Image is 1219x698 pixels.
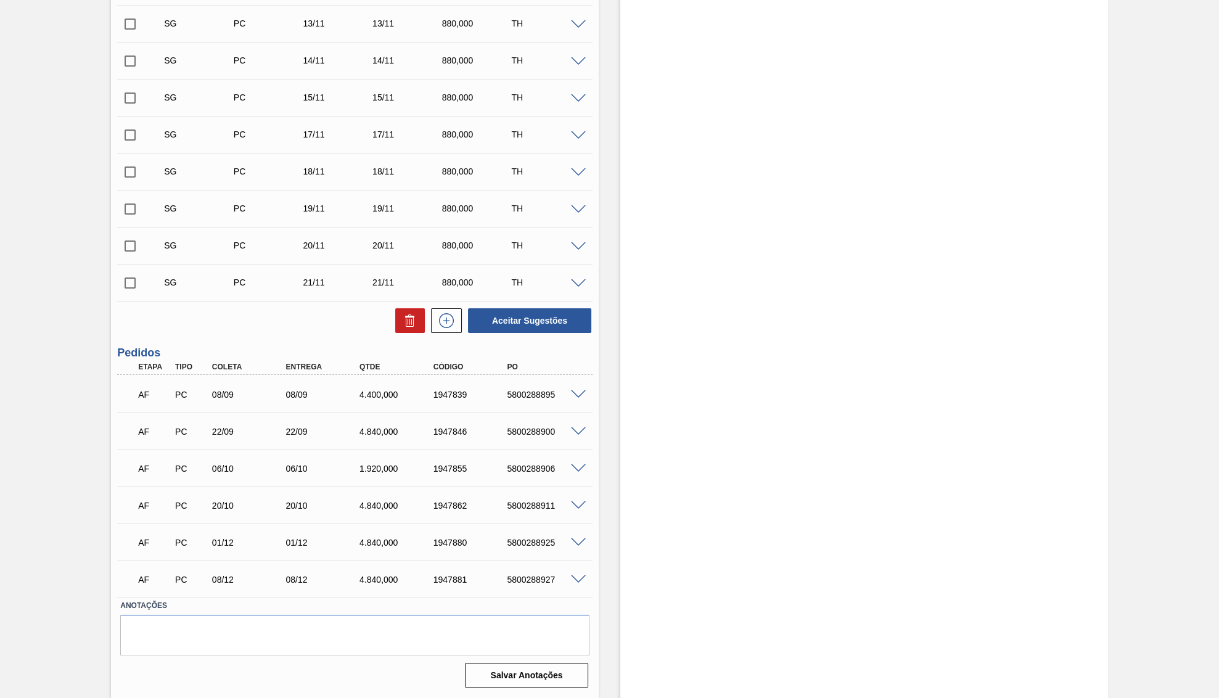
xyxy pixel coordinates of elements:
[209,538,292,548] div: 01/12/2025
[300,92,377,102] div: 15/11/2025
[508,277,586,287] div: TH
[439,18,517,28] div: 880,000
[439,55,517,65] div: 880,000
[282,464,365,474] div: 06/10/2025
[172,390,211,400] div: Pedido de Compra
[172,538,211,548] div: Pedido de Compra
[389,308,425,333] div: Excluir Sugestões
[369,55,447,65] div: 14/11/2025
[161,166,239,176] div: Sugestão Criada
[138,538,171,548] p: AF
[439,277,517,287] div: 880,000
[356,538,439,548] div: 4.840,000
[356,363,439,371] div: Qtde
[508,166,586,176] div: TH
[231,18,308,28] div: Pedido de Compra
[135,418,174,445] div: Aguardando Faturamento
[300,166,377,176] div: 18/11/2025
[504,538,586,548] div: 5800288925
[135,381,174,408] div: Aguardando Faturamento
[508,240,586,250] div: TH
[508,203,586,213] div: TH
[300,18,377,28] div: 13/11/2025
[172,464,211,474] div: Pedido de Compra
[161,203,239,213] div: Sugestão Criada
[300,129,377,139] div: 17/11/2025
[209,363,292,371] div: Coleta
[439,92,517,102] div: 880,000
[135,566,174,593] div: Aguardando Faturamento
[231,129,308,139] div: Pedido de Compra
[430,390,513,400] div: 1947839
[300,277,377,287] div: 21/11/2025
[138,390,171,400] p: AF
[231,55,308,65] div: Pedido de Compra
[439,129,517,139] div: 880,000
[161,92,239,102] div: Sugestão Criada
[356,501,439,511] div: 4.840,000
[369,18,447,28] div: 13/11/2025
[430,501,513,511] div: 1947862
[209,464,292,474] div: 06/10/2025
[138,427,171,437] p: AF
[282,538,365,548] div: 01/12/2025
[300,203,377,213] div: 19/11/2025
[439,203,517,213] div: 880,000
[508,55,586,65] div: TH
[231,203,308,213] div: Pedido de Compra
[138,464,171,474] p: AF
[430,464,513,474] div: 1947855
[508,92,586,102] div: TH
[135,492,174,519] div: Aguardando Faturamento
[468,308,591,333] button: Aceitar Sugestões
[231,240,308,250] div: Pedido de Compra
[209,427,292,437] div: 22/09/2025
[369,129,447,139] div: 17/11/2025
[504,363,586,371] div: PO
[430,538,513,548] div: 1947880
[369,240,447,250] div: 20/11/2025
[356,464,439,474] div: 1.920,000
[117,347,593,359] h3: Pedidos
[430,427,513,437] div: 1947846
[209,501,292,511] div: 20/10/2025
[282,390,365,400] div: 08/09/2025
[138,575,171,585] p: AF
[282,427,365,437] div: 22/09/2025
[172,363,211,371] div: Tipo
[135,529,174,556] div: Aguardando Faturamento
[172,501,211,511] div: Pedido de Compra
[300,55,377,65] div: 14/11/2025
[209,575,292,585] div: 08/12/2025
[504,390,586,400] div: 5800288895
[161,18,239,28] div: Sugestão Criada
[462,307,593,334] div: Aceitar Sugestões
[425,308,462,333] div: Nova sugestão
[120,597,589,615] label: Anotações
[439,166,517,176] div: 880,000
[356,575,439,585] div: 4.840,000
[161,240,239,250] div: Sugestão Criada
[369,166,447,176] div: 18/11/2025
[135,363,174,371] div: Etapa
[430,363,513,371] div: Código
[161,55,239,65] div: Sugestão Criada
[231,92,308,102] div: Pedido de Compra
[369,203,447,213] div: 19/11/2025
[508,129,586,139] div: TH
[282,363,365,371] div: Entrega
[138,501,171,511] p: AF
[172,427,211,437] div: Pedido de Compra
[504,575,586,585] div: 5800288927
[231,277,308,287] div: Pedido de Compra
[161,129,239,139] div: Sugestão Criada
[172,575,211,585] div: Pedido de Compra
[465,663,588,688] button: Salvar Anotações
[209,390,292,400] div: 08/09/2025
[231,166,308,176] div: Pedido de Compra
[504,427,586,437] div: 5800288900
[504,464,586,474] div: 5800288906
[504,501,586,511] div: 5800288911
[430,575,513,585] div: 1947881
[439,240,517,250] div: 880,000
